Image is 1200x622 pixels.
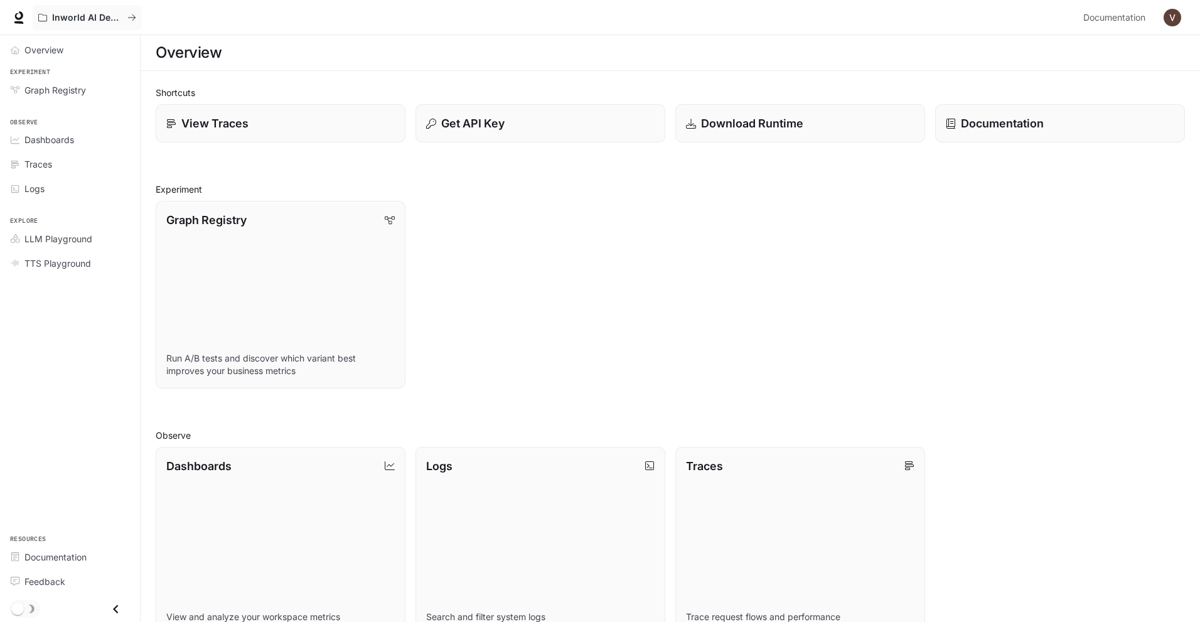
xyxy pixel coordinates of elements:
[961,115,1044,132] p: Documentation
[675,104,925,142] a: Download Runtime
[5,178,135,200] a: Logs
[166,352,395,377] p: Run A/B tests and discover which variant best improves your business metrics
[52,13,122,23] p: Inworld AI Demos
[156,104,405,142] a: View Traces
[5,153,135,175] a: Traces
[156,40,222,65] h1: Overview
[24,232,92,245] span: LLM Playground
[24,43,63,56] span: Overview
[5,129,135,151] a: Dashboards
[24,257,91,270] span: TTS Playground
[1083,10,1145,26] span: Documentation
[181,115,249,132] p: View Traces
[156,201,405,389] a: Graph RegistryRun A/B tests and discover which variant best improves your business metrics
[415,104,665,142] button: Get API Key
[441,115,505,132] p: Get API Key
[1160,5,1185,30] button: User avatar
[11,601,24,615] span: Dark mode toggle
[24,83,86,97] span: Graph Registry
[24,158,52,171] span: Traces
[686,458,723,475] p: Traces
[5,546,135,568] a: Documentation
[1164,9,1181,26] img: User avatar
[935,104,1185,142] a: Documentation
[156,429,1185,442] h2: Observe
[102,596,130,622] button: Close drawer
[5,79,135,101] a: Graph Registry
[5,39,135,61] a: Overview
[5,228,135,250] a: LLM Playground
[156,86,1185,99] h2: Shortcuts
[426,458,453,475] p: Logs
[5,571,135,593] a: Feedback
[24,575,65,588] span: Feedback
[701,115,803,132] p: Download Runtime
[24,133,74,146] span: Dashboards
[1078,5,1155,30] a: Documentation
[24,182,45,195] span: Logs
[5,252,135,274] a: TTS Playground
[156,183,1185,196] h2: Experiment
[166,212,247,228] p: Graph Registry
[33,5,142,30] button: All workspaces
[166,458,232,475] p: Dashboards
[24,550,87,564] span: Documentation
